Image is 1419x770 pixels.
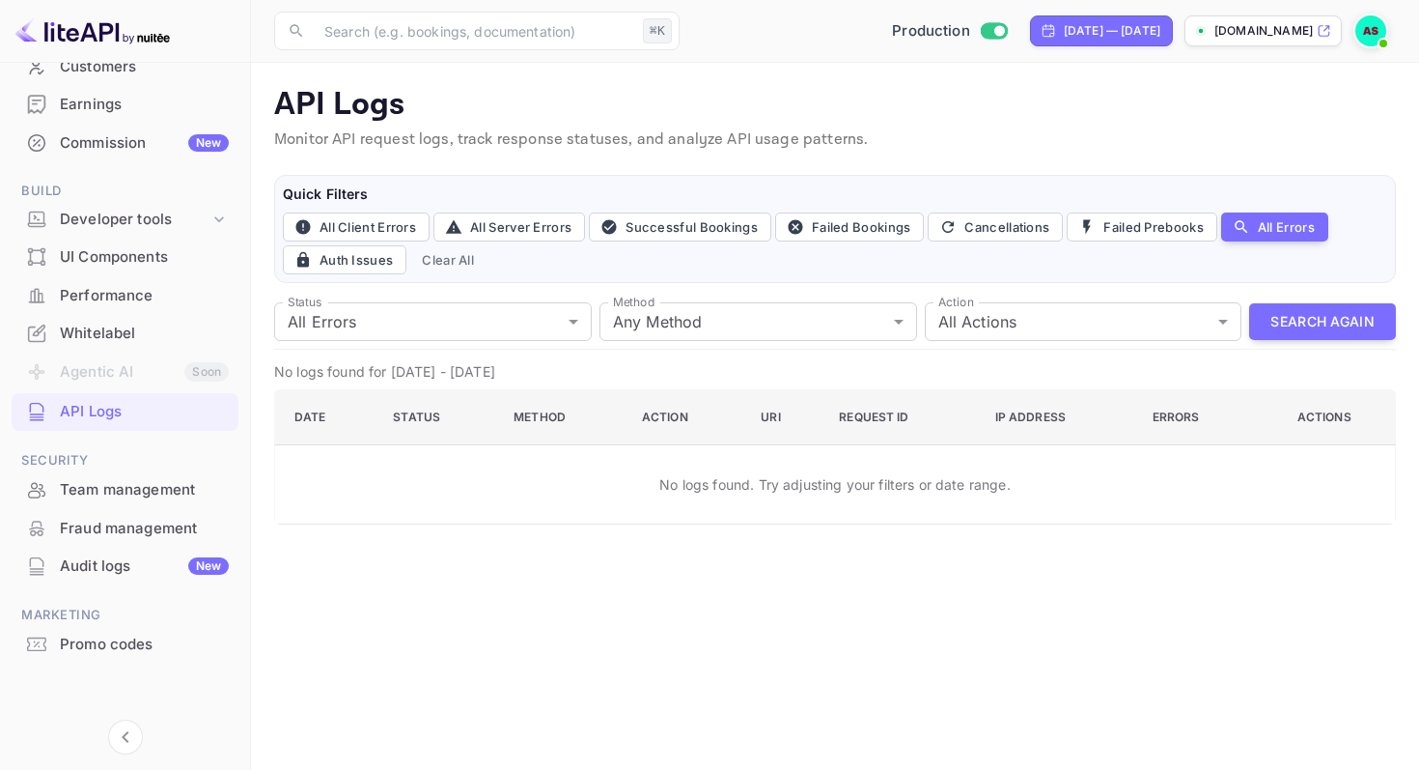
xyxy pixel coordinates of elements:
[938,294,974,310] label: Action
[1137,390,1258,445] th: Errors
[60,479,229,501] div: Team management
[188,134,229,152] div: New
[12,393,238,429] a: API Logs
[1249,303,1396,341] button: Search Again
[274,86,1396,125] p: API Logs
[12,181,238,202] span: Build
[12,315,238,353] div: Whitelabel
[1067,213,1217,242] button: Failed Prebooks
[12,471,238,507] a: Team management
[613,294,654,310] label: Method
[12,510,238,546] a: Fraud management
[12,48,238,86] div: Customers
[60,132,229,155] div: Commission
[60,323,229,345] div: Whitelabel
[60,246,229,269] div: UI Components
[12,393,238,431] div: API Logs
[12,605,238,626] span: Marketing
[108,720,143,755] button: Collapse navigation
[283,213,430,242] button: All Client Errors
[925,302,1242,341] div: All Actions
[12,125,238,160] a: CommissionNew
[12,277,238,315] div: Performance
[60,56,229,78] div: Customers
[643,18,672,43] div: ⌘K
[274,128,1396,152] p: Monitor API request logs, track response statuses, and analyze API usage patterns.
[12,48,238,84] a: Customers
[1064,22,1160,40] div: [DATE] — [DATE]
[60,94,229,116] div: Earnings
[12,86,238,124] div: Earnings
[188,557,229,575] div: New
[60,285,229,307] div: Performance
[12,315,238,351] a: Whitelabel
[1257,390,1395,445] th: Actions
[274,302,592,341] div: All Errors
[60,634,229,656] div: Promo codes
[892,20,970,43] span: Production
[60,556,229,578] div: Audit logs
[12,450,238,471] span: Security
[928,213,1063,242] button: Cancellations
[1355,15,1386,46] img: Andreas Stefanis
[60,518,229,540] div: Fraud management
[823,390,979,445] th: Request ID
[12,510,238,548] div: Fraud management
[626,390,745,445] th: Action
[12,548,238,584] a: Audit logsNew
[274,361,1396,382] p: No logs found for [DATE] - [DATE]
[377,390,498,445] th: Status
[15,15,170,46] img: LiteAPI logo
[498,390,626,445] th: Method
[283,245,406,274] button: Auth Issues
[12,203,238,237] div: Developer tools
[1221,213,1328,242] button: All Errors
[60,209,209,231] div: Developer tools
[599,302,917,341] div: Any Method
[1214,22,1313,40] p: [DOMAIN_NAME]
[589,213,771,242] button: Successful Bookings
[12,626,238,664] div: Promo codes
[275,390,378,445] th: Date
[12,626,238,662] a: Promo codes
[12,548,238,585] div: Audit logsNew
[745,390,823,445] th: URI
[294,459,1376,510] p: No logs found. Try adjusting your filters or date range.
[433,213,585,242] button: All Server Errors
[288,294,321,310] label: Status
[12,239,238,274] a: UI Components
[884,20,1015,43] div: Switch to Sandbox mode
[12,86,238,122] a: Earnings
[775,213,925,242] button: Failed Bookings
[12,277,238,313] a: Performance
[313,12,635,50] input: Search (e.g. bookings, documentation)
[60,401,229,423] div: API Logs
[12,471,238,509] div: Team management
[12,239,238,276] div: UI Components
[980,390,1137,445] th: IP Address
[283,184,1387,205] h6: Quick Filters
[12,125,238,162] div: CommissionNew
[414,245,482,274] button: Clear All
